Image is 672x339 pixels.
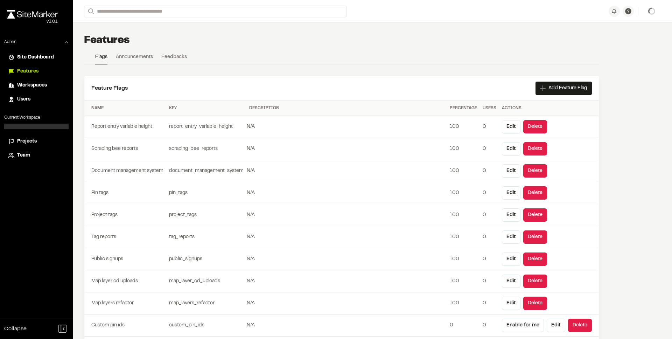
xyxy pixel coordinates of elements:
p: Admin [4,39,16,45]
span: Collapse [4,325,27,333]
button: Delete [568,319,592,332]
h2: Feature Flags [91,84,128,92]
button: Search [84,6,97,17]
td: 0 [480,314,499,337]
td: tag_reports [166,226,246,248]
div: Percentage [450,105,477,111]
div: Name [91,105,163,111]
a: Features [8,68,64,75]
td: 100 [447,226,480,248]
button: Delete [523,164,547,178]
a: Feedbacks [161,53,187,64]
button: Delete [523,142,547,155]
td: N/A [246,138,447,160]
td: Map layers refactor [84,292,166,314]
h1: Features [84,34,130,48]
td: 100 [447,270,480,292]
td: 0 [480,138,499,160]
td: N/A [246,270,447,292]
td: 0 [480,204,499,226]
a: Users [8,96,64,103]
span: Team [17,152,30,159]
td: N/A [246,248,447,270]
span: Site Dashboard [17,54,54,61]
td: N/A [246,204,447,226]
button: Edit [502,120,520,133]
td: 100 [447,182,480,204]
td: 100 [447,292,480,314]
span: Projects [17,138,37,145]
td: 0 [480,226,499,248]
a: Flags [95,53,107,64]
div: Description [249,105,444,111]
td: N/A [246,292,447,314]
button: Edit [502,142,520,155]
span: Add Feature Flag [548,85,587,92]
td: document_management_system [166,160,246,182]
td: 100 [447,160,480,182]
td: Project tags [84,204,166,226]
div: Users [483,105,496,111]
td: Pin tags [84,182,166,204]
td: 100 [447,116,480,138]
td: N/A [246,226,447,248]
button: Edit [502,275,520,288]
button: Delete [523,208,547,222]
button: Delete [523,297,547,310]
span: Workspaces [17,82,47,89]
p: Current Workspace [4,115,69,121]
button: Edit [547,319,565,332]
td: custom_pin_ids [166,314,246,337]
td: 100 [447,248,480,270]
button: Delete [523,120,547,133]
a: Projects [8,138,64,145]
button: Edit [502,164,520,178]
td: Document management system [84,160,166,182]
a: Announcements [116,53,153,64]
button: Edit [502,297,520,310]
td: N/A [246,116,447,138]
td: 0 [480,116,499,138]
td: N/A [246,182,447,204]
button: Delete [523,275,547,288]
a: Team [8,152,64,159]
button: Delete [523,186,547,200]
td: 0 [480,182,499,204]
td: Map layer cd uploads [84,270,166,292]
div: Key [169,105,244,111]
td: scraping_bee_reports [166,138,246,160]
div: Actions [502,105,592,111]
button: Edit [502,208,520,222]
a: Workspaces [8,82,64,89]
a: Site Dashboard [8,54,64,61]
span: Users [17,96,30,103]
td: report_entry_variable_height [166,116,246,138]
span: Features [17,68,38,75]
td: 0 [480,160,499,182]
td: pin_tags [166,182,246,204]
td: Scraping bee reports [84,138,166,160]
td: Custom pin ids [84,314,166,337]
button: Edit [502,252,520,266]
td: 0 [480,270,499,292]
img: rebrand.png [7,10,58,19]
td: 100 [447,204,480,226]
td: 0 [447,314,480,337]
td: project_tags [166,204,246,226]
td: N/A [246,314,447,337]
div: Oh geez...please don't... [7,19,58,25]
button: Enable for me [502,319,544,332]
button: Edit [502,186,520,200]
button: Edit [502,230,520,244]
td: map_layers_refactor [166,292,246,314]
td: 0 [480,292,499,314]
button: Delete [523,252,547,266]
td: public_signups [166,248,246,270]
td: Report entry variable height [84,116,166,138]
td: 100 [447,138,480,160]
td: map_layer_cd_uploads [166,270,246,292]
td: 0 [480,248,499,270]
td: Public signups [84,248,166,270]
button: Delete [523,230,547,244]
td: Tag reports [84,226,166,248]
